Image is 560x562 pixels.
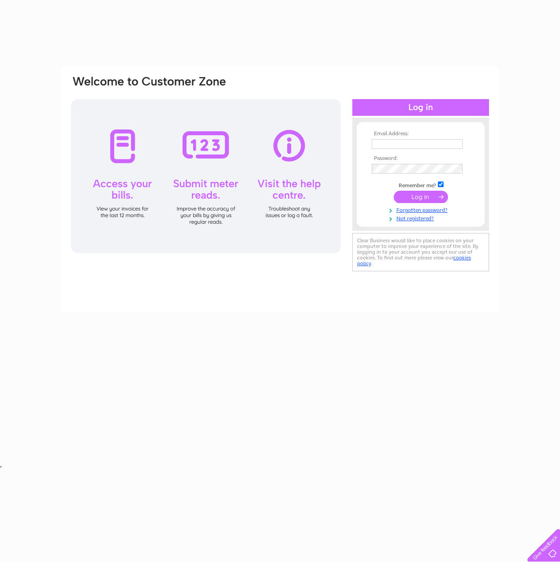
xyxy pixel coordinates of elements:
input: Submit [394,191,448,203]
th: Email Address: [370,131,472,137]
a: Forgotten password? [372,205,472,214]
td: Remember me? [370,180,472,189]
th: Password: [370,155,472,162]
a: Not registered? [372,214,472,222]
div: Clear Business would like to place cookies on your computer to improve your experience of the sit... [352,233,489,271]
a: cookies policy [357,255,471,266]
